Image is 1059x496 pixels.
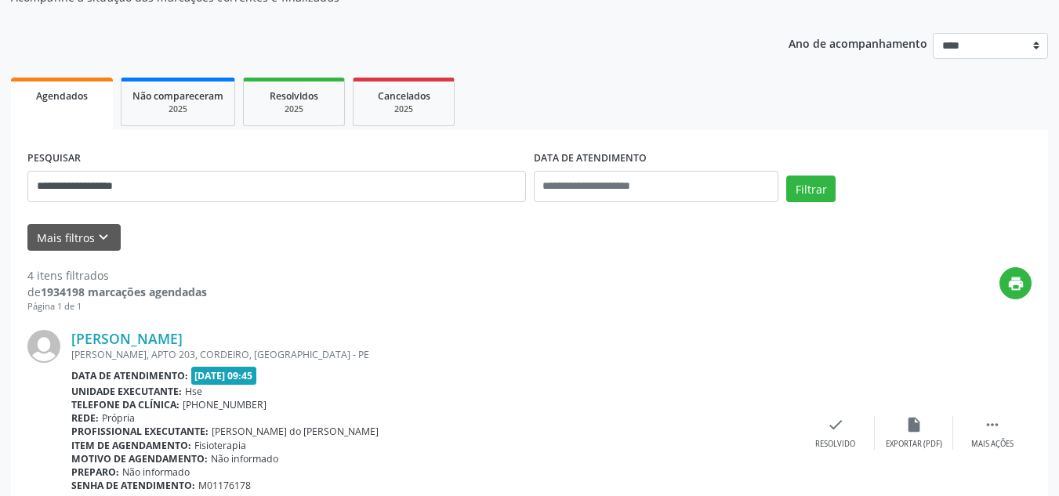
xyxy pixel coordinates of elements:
i: print [1007,275,1025,292]
a: [PERSON_NAME] [71,330,183,347]
div: Página 1 de 1 [27,300,207,313]
span: M01176178 [198,479,251,492]
span: [PHONE_NUMBER] [183,398,267,411]
span: Própria [102,411,135,425]
span: Hse [185,385,202,398]
button: Mais filtroskeyboard_arrow_down [27,224,121,252]
div: 2025 [255,103,333,115]
span: Não informado [211,452,278,465]
i: keyboard_arrow_down [95,229,112,246]
b: Preparo: [71,465,119,479]
span: [PERSON_NAME] do [PERSON_NAME] [212,425,379,438]
div: [PERSON_NAME], APTO 203, CORDEIRO, [GEOGRAPHIC_DATA] - PE [71,348,796,361]
b: Motivo de agendamento: [71,452,208,465]
div: 4 itens filtrados [27,267,207,284]
div: Mais ações [971,439,1014,450]
span: Agendados [36,89,88,103]
strong: 1934198 marcações agendadas [41,284,207,299]
b: Profissional executante: [71,425,209,438]
span: [DATE] 09:45 [191,367,257,385]
div: de [27,284,207,300]
b: Item de agendamento: [71,439,191,452]
b: Telefone da clínica: [71,398,180,411]
label: PESQUISAR [27,147,81,171]
b: Senha de atendimento: [71,479,195,492]
div: Resolvido [815,439,855,450]
b: Data de atendimento: [71,369,188,382]
button: Filtrar [786,176,836,202]
span: Não informado [122,465,190,479]
p: Ano de acompanhamento [789,33,927,52]
span: Resolvidos [270,89,318,103]
label: DATA DE ATENDIMENTO [534,147,647,171]
div: 2025 [132,103,223,115]
b: Rede: [71,411,99,425]
i:  [984,416,1001,433]
span: Cancelados [378,89,430,103]
div: 2025 [364,103,443,115]
span: Fisioterapia [194,439,246,452]
i: check [827,416,844,433]
button: print [999,267,1032,299]
i: insert_drive_file [905,416,923,433]
img: img [27,330,60,363]
span: Não compareceram [132,89,223,103]
div: Exportar (PDF) [886,439,942,450]
b: Unidade executante: [71,385,182,398]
